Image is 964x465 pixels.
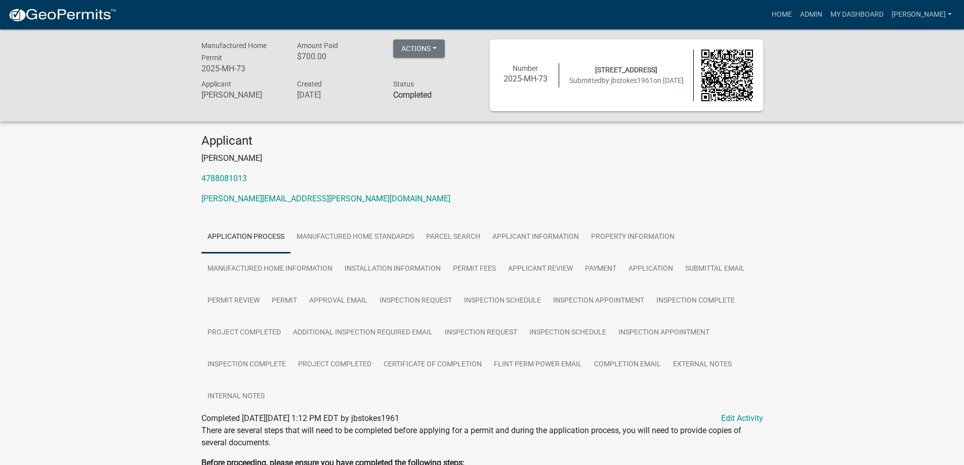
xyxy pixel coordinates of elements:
[201,221,290,253] a: Application Process
[201,80,231,88] span: Applicant
[488,349,588,381] a: Flint Perm Power Email
[297,41,338,50] span: Amount Paid
[667,349,738,381] a: External Notes
[721,412,763,425] a: Edit Activity
[201,413,399,423] span: Completed [DATE][DATE] 1:12 PM EDT by jbstokes1961
[602,76,653,84] span: by jbstokes1961
[513,64,538,72] span: Number
[303,285,373,317] a: Approval Email
[339,253,447,285] a: Installation information
[201,381,271,413] a: Internal Notes
[201,349,292,381] a: Inspection Complete
[826,5,888,24] a: My Dashboard
[622,253,679,285] a: Application
[458,285,547,317] a: Inspection Schedule
[201,90,282,100] h6: [PERSON_NAME]
[701,50,753,101] img: QR code
[650,285,741,317] a: Inspection Complete
[297,80,322,88] span: Created
[502,253,579,285] a: Applicant Review
[297,90,378,100] h6: [DATE]
[888,5,956,24] a: [PERSON_NAME]
[201,317,287,349] a: Project Completed
[378,349,488,381] a: Certificate of Completion
[439,317,523,349] a: Inspection Request
[547,285,650,317] a: Inspection Appointment
[500,74,552,83] h6: 2025-MH-73
[201,174,247,183] a: 4788081013
[679,253,751,285] a: Submittal Email
[201,285,266,317] a: Permit Review
[393,90,432,100] strong: Completed
[201,425,763,449] p: There are several steps that will need to be completed before applying for a permit and during th...
[612,317,716,349] a: Inspection Appointment
[486,221,585,253] a: Applicant Information
[287,317,439,349] a: Additional Inspection Required Email
[588,349,667,381] a: Completion Email
[569,76,684,84] span: Submitted on [DATE]
[579,253,622,285] a: Payment
[585,221,681,253] a: Property Information
[393,39,445,58] button: Actions
[523,317,612,349] a: Inspection Schedule
[290,221,420,253] a: Manufactured Home Standards
[373,285,458,317] a: Inspection Request
[420,221,486,253] a: Parcel search
[393,80,414,88] span: Status
[297,52,378,61] h6: $700.00
[447,253,502,285] a: Permit Fees
[201,253,339,285] a: Manufactured Home Information
[595,66,657,74] span: [STREET_ADDRESS]
[201,152,763,164] p: [PERSON_NAME]
[201,41,267,62] span: Manufactured Home Permit
[201,134,763,148] h4: Applicant
[292,349,378,381] a: Project Completed
[201,194,450,203] a: [PERSON_NAME][EMAIL_ADDRESS][PERSON_NAME][DOMAIN_NAME]
[768,5,796,24] a: Home
[201,64,282,73] h6: 2025-MH-73
[796,5,826,24] a: Admin
[266,285,303,317] a: Permit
